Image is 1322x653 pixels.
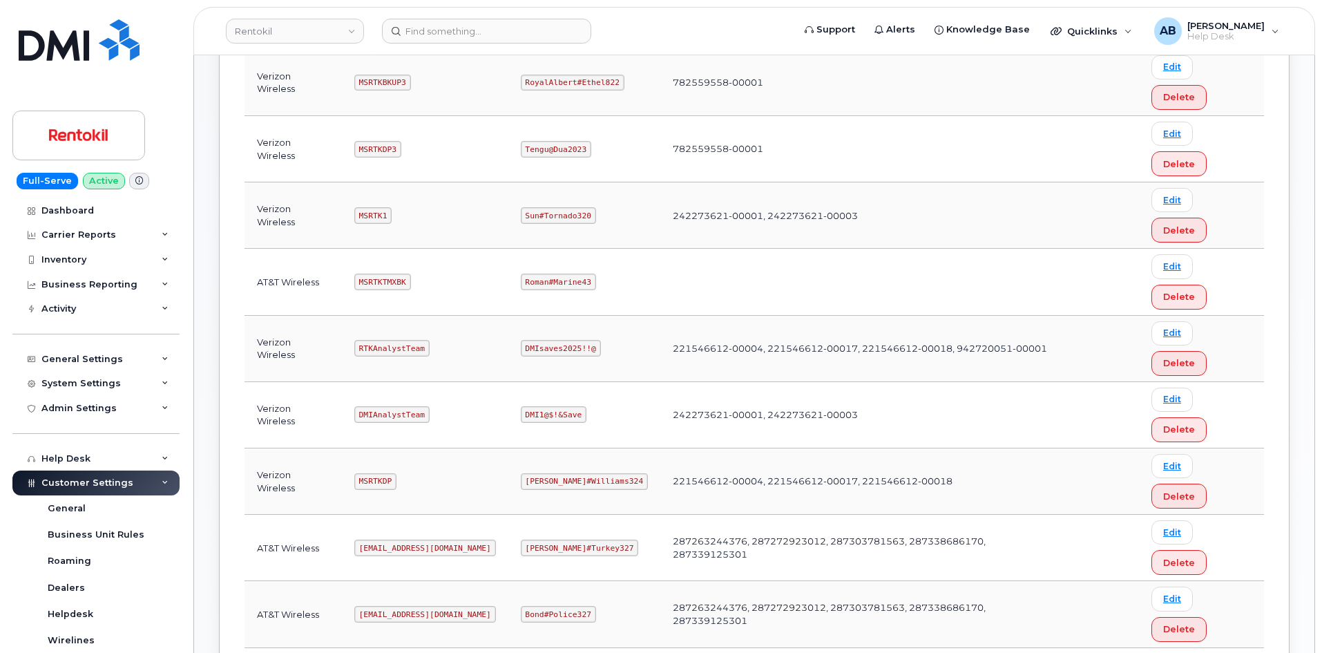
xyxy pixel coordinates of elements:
td: 287263244376, 287272923012, 287303781563, 287338686170, 287339125301 [660,515,1062,581]
iframe: Messenger Launcher [1262,593,1312,643]
code: MSRTKBKUP3 [354,75,411,91]
code: DMIsaves2025!!@ [521,340,601,357]
td: Verizon Wireless [245,116,342,182]
span: Support [816,23,855,37]
span: Delete [1163,423,1195,436]
code: [PERSON_NAME]#Turkey327 [521,540,639,556]
button: Delete [1151,617,1207,642]
a: Edit [1151,321,1193,346]
td: AT&T Wireless [245,581,342,647]
input: Find something... [382,19,591,44]
div: Quicklinks [1041,17,1142,45]
a: Support [795,16,865,44]
code: [EMAIL_ADDRESS][DOMAIN_NAME] [354,540,496,556]
code: Bond#Police327 [521,606,596,623]
code: Roman#Marine43 [521,274,596,290]
td: Verizon Wireless [245,448,342,515]
div: Adam Bake [1144,17,1289,45]
code: MSRTKDP [354,473,396,490]
button: Delete [1151,484,1207,509]
code: RTKAnalystTeam [354,340,430,357]
code: [EMAIL_ADDRESS][DOMAIN_NAME] [354,606,496,623]
td: Verizon Wireless [245,182,342,249]
button: Delete [1151,285,1207,310]
span: Knowledge Base [946,23,1030,37]
a: Edit [1151,55,1193,79]
span: Delete [1163,357,1195,370]
a: Knowledge Base [925,16,1040,44]
span: Delete [1163,623,1195,636]
a: Edit [1151,122,1193,146]
a: Edit [1151,254,1193,278]
td: AT&T Wireless [245,249,342,315]
button: Delete [1151,550,1207,575]
code: MSRTK1 [354,207,392,224]
code: Sun#Tornado320 [521,207,596,224]
span: Delete [1163,158,1195,171]
code: MSRTKTMXBK [354,274,411,290]
span: Delete [1163,490,1195,503]
td: AT&T Wireless [245,515,342,581]
span: AB [1160,23,1176,39]
a: Edit [1151,587,1193,611]
a: Edit [1151,388,1193,412]
td: 221546612-00004, 221546612-00017, 221546612-00018 [660,448,1062,515]
td: 221546612-00004, 221546612-00017, 221546612-00018, 942720051-00001 [660,316,1062,382]
td: 782559558-00001 [660,50,1062,116]
td: Verizon Wireless [245,316,342,382]
td: Verizon Wireless [245,50,342,116]
span: Delete [1163,290,1195,303]
button: Delete [1151,351,1207,376]
button: Delete [1151,151,1207,176]
span: Delete [1163,556,1195,569]
code: DMIAnalystTeam [354,406,430,423]
button: Delete [1151,218,1207,243]
code: MSRTKDP3 [354,141,401,158]
span: Delete [1163,91,1195,104]
td: Verizon Wireless [245,382,342,448]
a: Edit [1151,188,1193,212]
td: 242273621-00001, 242273621-00003 [660,382,1062,448]
a: Edit [1151,454,1193,478]
a: Alerts [865,16,925,44]
a: Edit [1151,520,1193,545]
td: 287263244376, 287272923012, 287303781563, 287338686170, 287339125301 [660,581,1062,647]
button: Delete [1151,85,1207,110]
td: 242273621-00001, 242273621-00003 [660,182,1062,249]
code: Tengu@Dua2023 [521,141,591,158]
span: Delete [1163,224,1195,237]
code: RoyalAlbert#Ethel822 [521,75,624,91]
span: Alerts [886,23,915,37]
td: 782559558-00001 [660,116,1062,182]
span: Help Desk [1187,31,1265,42]
span: Quicklinks [1067,26,1118,37]
a: Rentokil [226,19,364,44]
code: DMI1@$!&Save [521,406,586,423]
code: [PERSON_NAME]#Williams324 [521,473,648,490]
button: Delete [1151,417,1207,442]
span: [PERSON_NAME] [1187,20,1265,31]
